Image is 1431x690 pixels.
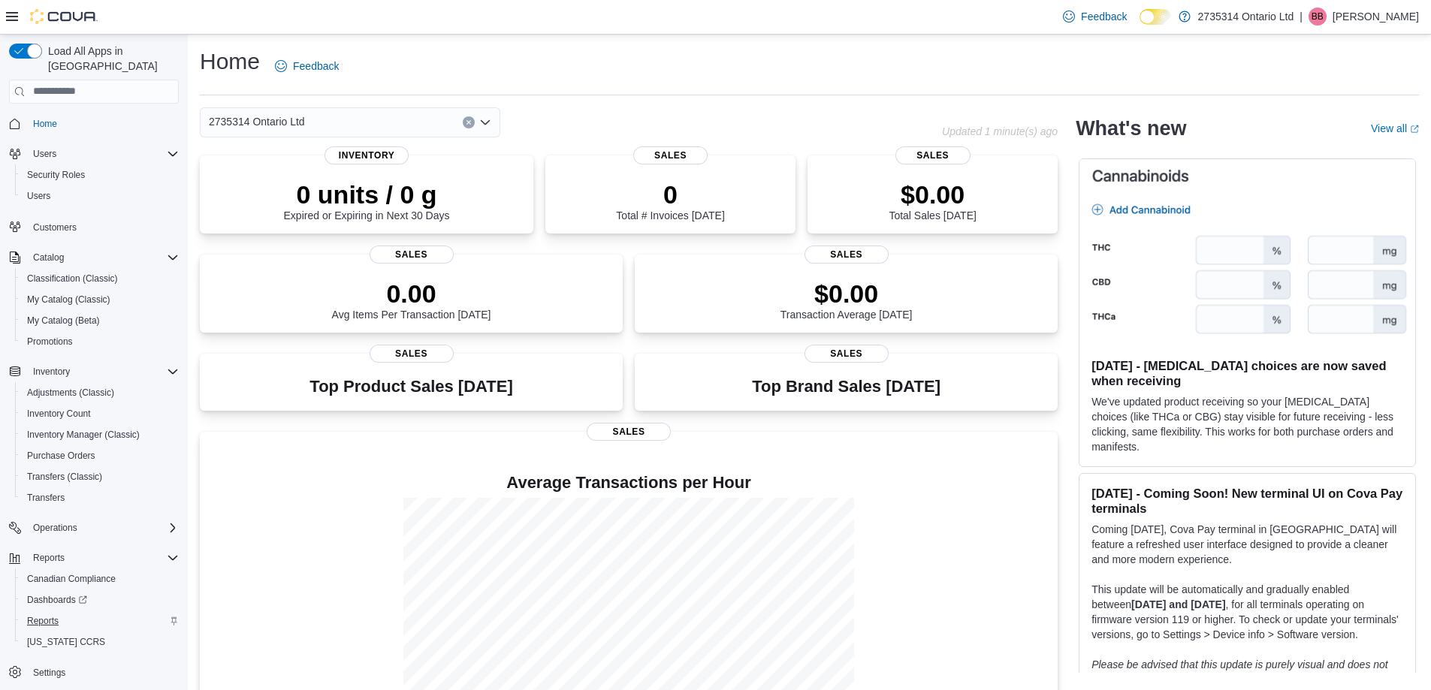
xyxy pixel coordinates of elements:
button: Purchase Orders [15,445,185,466]
span: Canadian Compliance [27,573,116,585]
a: Inventory Manager (Classic) [21,426,146,444]
span: My Catalog (Classic) [21,291,179,309]
a: View allExternal link [1371,122,1419,134]
button: Catalog [3,247,185,268]
span: Customers [33,221,77,234]
span: Reports [33,552,65,564]
button: Inventory [27,363,76,381]
span: Purchase Orders [27,450,95,462]
span: Security Roles [27,169,85,181]
button: Operations [27,519,83,537]
button: Customers [3,215,185,237]
em: Please be advised that this update is purely visual and does not impact payment functionality. [1091,658,1388,685]
p: Coming [DATE], Cova Pay terminal in [GEOGRAPHIC_DATA] will feature a refreshed user interface des... [1091,522,1403,567]
a: Security Roles [21,166,91,184]
button: Open list of options [479,116,491,128]
span: Inventory [27,363,179,381]
span: Settings [33,667,65,679]
a: Transfers (Classic) [21,468,108,486]
button: Users [15,185,185,206]
a: Home [27,115,63,133]
a: Transfers [21,489,71,507]
div: Total Sales [DATE] [889,179,976,221]
a: Inventory Count [21,405,97,423]
button: My Catalog (Classic) [15,289,185,310]
button: Inventory Count [15,403,185,424]
p: 0 [616,179,724,209]
span: Classification (Classic) [27,273,118,285]
h1: Home [200,47,260,77]
span: Sales [370,345,454,363]
span: Adjustments (Classic) [21,384,179,402]
p: [PERSON_NAME] [1333,8,1419,26]
span: Inventory Manager (Classic) [27,429,140,441]
p: 0.00 [332,279,491,309]
button: [US_STATE] CCRS [15,631,185,652]
button: Home [3,113,185,134]
span: Sales [370,246,454,264]
a: Feedback [1057,2,1133,32]
span: Inventory [33,366,70,378]
a: Dashboards [21,591,93,609]
button: Promotions [15,331,185,352]
span: Feedback [293,59,339,74]
span: Sales [895,146,971,164]
span: Purchase Orders [21,447,179,465]
h3: Top Brand Sales [DATE] [752,378,940,396]
span: Sales [805,345,889,363]
p: Updated 1 minute(s) ago [942,125,1058,137]
button: Canadian Compliance [15,568,185,589]
button: Reports [15,610,185,631]
span: Washington CCRS [21,633,179,651]
a: Feedback [269,51,345,81]
h2: What's new [1076,116,1186,140]
h4: Average Transactions per Hour [212,474,1046,492]
span: Catalog [27,249,179,267]
span: Dark Mode [1140,25,1140,26]
button: Settings [3,661,185,683]
button: Catalog [27,249,70,267]
a: My Catalog (Beta) [21,312,106,330]
span: Inventory Count [21,405,179,423]
button: Transfers [15,487,185,508]
span: Dashboards [27,594,87,606]
a: Reports [21,612,65,630]
button: Operations [3,517,185,538]
h3: Top Product Sales [DATE] [309,378,512,396]
a: Purchase Orders [21,447,101,465]
a: Customers [27,218,83,237]
button: Transfers (Classic) [15,466,185,487]
button: Security Roles [15,164,185,185]
span: Customers [27,217,179,236]
span: Reports [21,612,179,630]
span: Load All Apps in [GEOGRAPHIC_DATA] [42,44,179,74]
a: Classification (Classic) [21,270,124,288]
span: Users [27,190,50,202]
span: [US_STATE] CCRS [27,636,105,648]
button: Inventory Manager (Classic) [15,424,185,445]
span: Transfers [27,492,65,504]
a: Canadian Compliance [21,570,122,588]
p: $0.00 [780,279,913,309]
span: Sales [633,146,708,164]
span: Users [33,148,56,160]
a: Dashboards [15,589,185,610]
span: Classification (Classic) [21,270,179,288]
span: Reports [27,615,59,627]
span: Users [27,145,179,163]
span: Home [27,114,179,133]
div: Transaction Average [DATE] [780,279,913,321]
span: Security Roles [21,166,179,184]
p: This update will be automatically and gradually enabled between , for all terminals operating on ... [1091,582,1403,642]
span: My Catalog (Classic) [27,294,110,306]
a: Users [21,187,56,205]
div: Expired or Expiring in Next 30 Days [284,179,450,221]
button: Reports [27,549,71,567]
button: Users [27,145,62,163]
span: My Catalog (Beta) [21,312,179,330]
span: Canadian Compliance [21,570,179,588]
button: Clear input [463,116,475,128]
span: Settings [27,663,179,682]
span: BB [1312,8,1324,26]
button: Adjustments (Classic) [15,382,185,403]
